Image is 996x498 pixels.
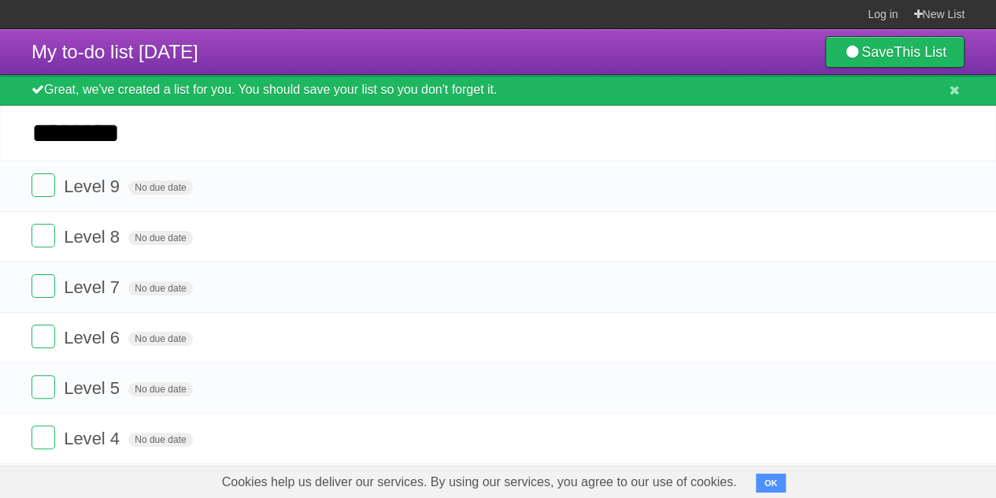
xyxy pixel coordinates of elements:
[825,36,965,68] a: SaveThis List
[128,382,192,396] span: No due date
[31,173,55,197] label: Done
[31,426,55,449] label: Done
[128,281,192,295] span: No due date
[31,274,55,298] label: Done
[64,378,124,398] span: Level 5
[31,375,55,399] label: Done
[128,180,192,195] span: No due date
[128,433,192,447] span: No due date
[894,44,946,60] b: This List
[31,224,55,247] label: Done
[64,227,124,247] span: Level 8
[128,332,192,346] span: No due date
[64,177,124,196] span: Level 9
[31,325,55,348] label: Done
[64,429,124,448] span: Level 4
[128,231,192,245] span: No due date
[64,277,124,297] span: Level 7
[64,328,124,347] span: Level 6
[31,41,198,62] span: My to-do list [DATE]
[206,466,753,498] span: Cookies help us deliver our services. By using our services, you agree to our use of cookies.
[756,474,787,492] button: OK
